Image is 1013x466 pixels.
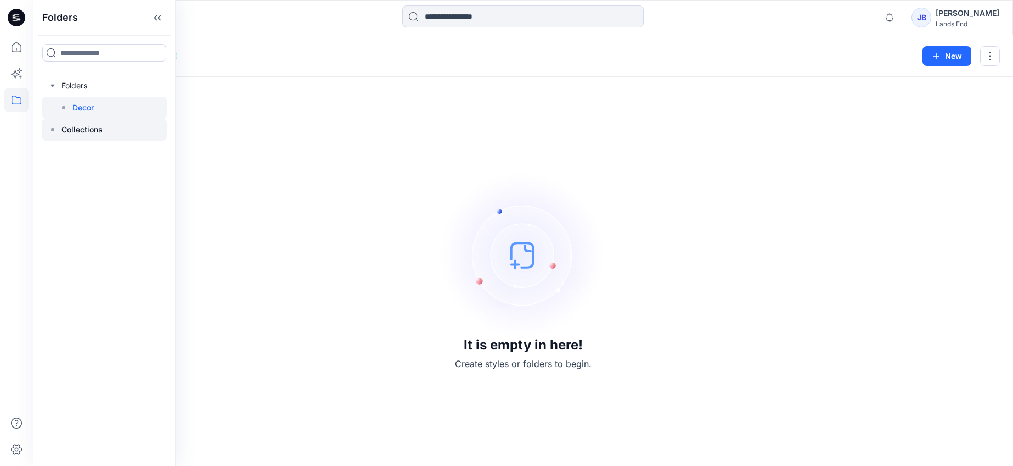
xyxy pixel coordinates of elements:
div: [PERSON_NAME] [936,7,999,20]
div: JB [911,8,931,27]
img: empty-state-image.svg [441,173,605,337]
h3: It is empty in here! [464,337,583,353]
p: Decor [72,101,94,114]
button: New [922,46,971,66]
p: Collections [61,123,103,136]
div: Lands End [936,20,999,28]
p: Create styles or folders to begin. [455,357,592,370]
